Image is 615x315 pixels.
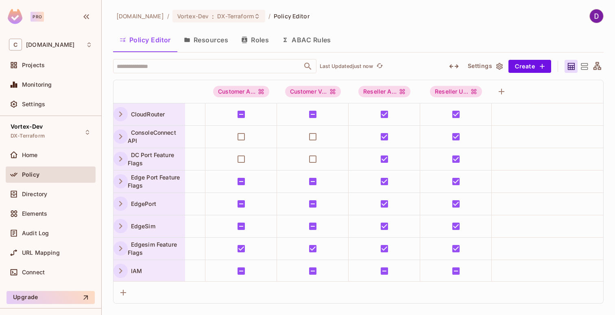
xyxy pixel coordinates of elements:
div: Reseller A... [358,86,410,97]
span: Click to refresh data [373,61,384,71]
button: Resources [177,30,235,50]
span: Vortex-Dev [177,12,209,20]
span: Connect [22,269,45,276]
div: Customer V... [285,86,341,97]
span: Reseller User [430,86,482,97]
div: Reseller U... [430,86,482,97]
span: Reseller Admin [358,86,410,97]
span: DX-Terraform [11,133,45,139]
button: Open [302,61,314,72]
span: IAM [128,267,142,274]
span: Customer Viewer [285,86,341,97]
button: Create [508,60,551,73]
span: the active workspace [116,12,164,20]
span: ConsoleConnect API [128,129,176,144]
span: Elements [22,210,47,217]
span: Edge Port Feature Flags [128,174,180,189]
span: Directory [22,191,47,197]
img: SReyMgAAAABJRU5ErkJggg== [8,9,22,24]
span: Workspace: consoleconnect.com [26,42,74,48]
span: DX-Terraform [217,12,254,20]
span: Settings [22,101,45,107]
span: DC Port Feature Flags [128,151,174,166]
button: Settings [465,60,505,73]
span: CloudRouter [128,111,165,118]
span: refresh [376,62,383,70]
span: C [9,39,22,50]
p: Last Updated just now [320,63,373,70]
span: : [212,13,214,20]
span: Policy Editor [274,12,310,20]
button: Upgrade [7,291,95,304]
img: Dave Xiong [590,9,603,23]
span: Edgesim Feature Flags [128,241,177,256]
span: EdgePort [128,200,156,207]
button: Policy Editor [113,30,177,50]
span: Customer Admin [213,86,269,97]
button: Roles [235,30,275,50]
span: URL Mapping [22,249,60,256]
li: / [268,12,270,20]
li: / [167,12,169,20]
div: Pro [31,12,44,22]
button: ABAC Rules [275,30,338,50]
div: Customer A... [213,86,269,97]
button: refresh [375,61,384,71]
span: Projects [22,62,45,68]
span: Audit Log [22,230,49,236]
span: Monitoring [22,81,52,88]
span: Home [22,152,38,158]
span: Policy [22,171,39,178]
span: EdgeSim [128,223,155,230]
span: Vortex-Dev [11,123,43,130]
